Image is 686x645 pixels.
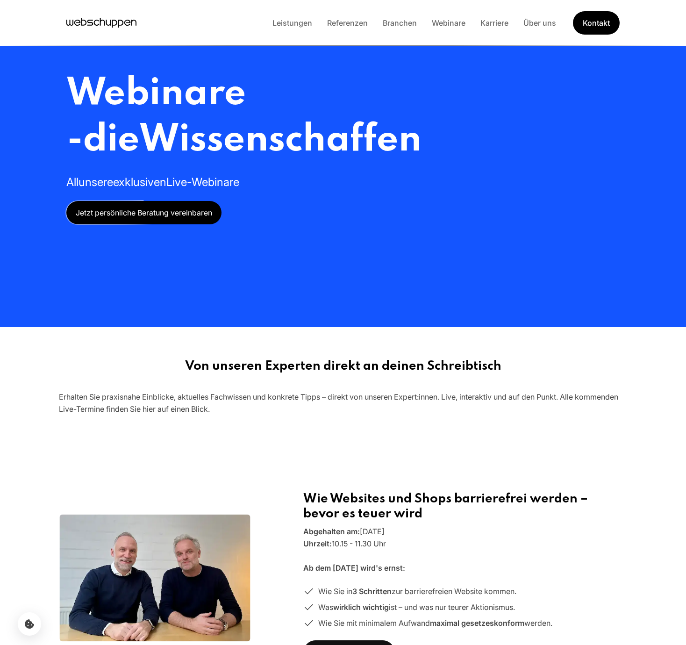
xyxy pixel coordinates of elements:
strong: Uhrzeit: [303,539,332,548]
span: Wie Sie in zur barrierefreien Website kommen. [318,585,516,597]
span: schaffen [268,122,422,159]
strong: maximal gesetzeskonform [430,618,524,628]
strong: wirklich wichtig [333,602,389,612]
strong: Ab dem [DATE] wird's ernst: [303,563,405,573]
span: Webinare [66,75,246,113]
a: Leistungen [265,18,320,28]
button: Cookie-Einstellungen öffnen [18,612,41,636]
span: - [66,122,83,159]
a: Hauptseite besuchen [66,16,136,30]
a: Über uns [516,18,564,28]
h2: Von unseren Experten direkt an deinen Schreibtisch [59,359,627,374]
span: unsere [79,175,113,189]
span: Live-Webinare [166,175,239,189]
span: Wie Sie mit minimalem Aufwand werden. [318,617,552,629]
div: Erhalten Sie praxisnahe Einblicke, aktuelles Fachwissen und konkrete Tipps – direkt von unseren E... [59,391,627,415]
h2: Wie Websites und Shops barrierefrei werden – bevor es teuer wird [303,492,618,522]
a: Referenzen [320,18,375,28]
strong: 3 Schritten [352,587,392,596]
span: All [66,175,79,189]
a: Webinare [424,18,473,28]
a: Get Started [572,10,620,36]
span: Was ist – und was nur teurer Aktionismus. [318,601,515,613]
img: cta-image [59,515,250,642]
strong: Abgehalten am: [303,527,360,536]
a: Branchen [375,18,424,28]
span: die [83,122,139,159]
p: [DATE] 10.15 - 11.30 Uhr [303,525,618,574]
a: Karriere [473,18,516,28]
span: exklusiven [113,175,166,189]
a: Jetzt persönliche Beratung vereinbaren [66,201,222,224]
span: Wissen [139,122,268,159]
